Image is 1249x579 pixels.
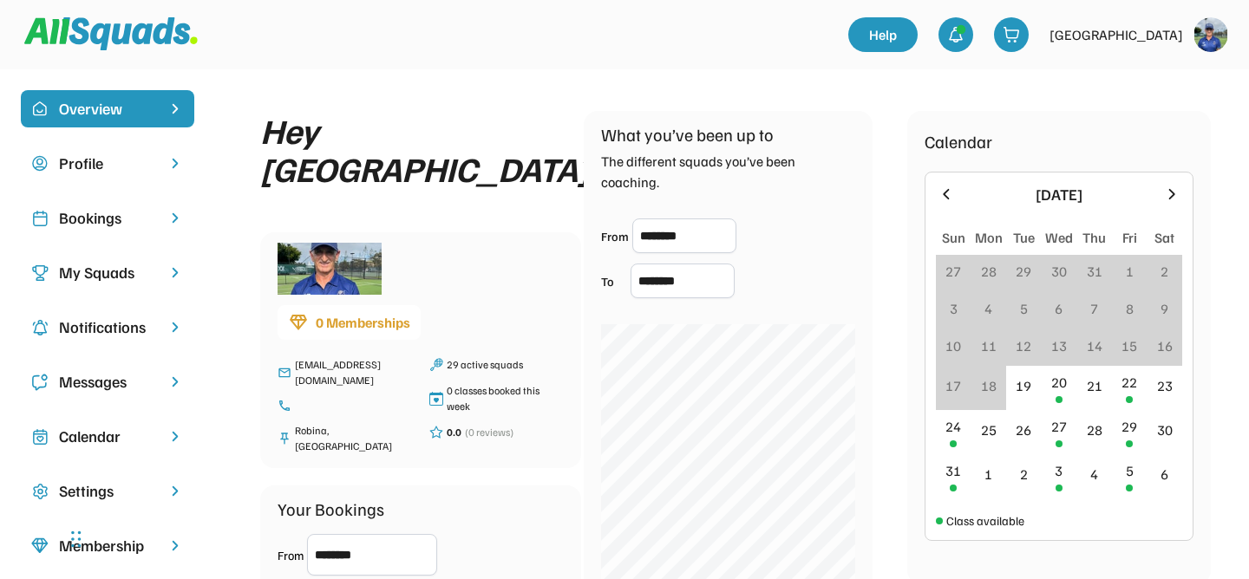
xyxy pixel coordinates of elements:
div: 27 [1051,416,1067,437]
div: Bookings [59,206,156,230]
img: IMG_0581.jpeg [1193,17,1228,52]
div: Messages [59,370,156,394]
div: 23 [1157,375,1173,396]
div: 8 [1126,298,1134,319]
div: 10 [945,335,961,356]
div: 9 [1161,298,1168,319]
img: Icon%20copy%2016.svg [31,483,49,500]
div: 18 [981,375,997,396]
div: Membership [59,534,156,557]
div: [GEOGRAPHIC_DATA] [1050,24,1183,45]
img: chevron-right.svg [167,428,184,445]
div: 24 [945,416,961,437]
div: 16 [1157,335,1173,356]
div: Mon [975,227,1003,248]
a: Help [848,17,918,52]
div: 19 [1016,375,1031,396]
div: 3 [950,298,958,319]
div: What you’ve been up to [601,121,774,147]
img: Icon%20copy%203.svg [31,264,49,282]
div: 13 [1051,335,1067,356]
img: bell-03%20%281%29.svg [947,26,965,43]
img: chevron-right%20copy%203.svg [167,101,184,117]
div: 0 Memberships [316,312,410,333]
div: [EMAIL_ADDRESS][DOMAIN_NAME] [295,357,412,388]
div: 5 [1020,298,1028,319]
div: 6 [1161,464,1168,485]
div: 0.0 [447,425,461,440]
div: Overview [59,97,156,120]
div: 28 [981,261,997,282]
div: 20 [1051,372,1067,393]
div: Calendar [59,425,156,448]
div: 2 [1020,464,1028,485]
div: 7 [1090,298,1098,319]
img: chevron-right.svg [167,210,184,226]
div: 2 [1161,261,1168,282]
div: 26 [1016,420,1031,440]
div: 4 [984,298,992,319]
div: (0 reviews) [465,425,513,440]
div: Notifications [59,316,156,339]
div: My Squads [59,261,156,284]
img: Icon%20copy%205.svg [31,374,49,391]
img: IMG_0581.jpeg [278,243,382,295]
div: Your Bookings [278,496,384,522]
div: 0 classes booked this week [447,383,564,414]
div: Fri [1122,227,1137,248]
div: 14 [1087,335,1102,356]
div: 27 [945,261,961,282]
img: user-circle.svg [31,155,49,172]
div: To [601,272,627,290]
div: 5 [1126,460,1134,481]
div: Calendar [925,128,992,154]
div: From [601,227,629,245]
img: shopping-cart-01%20%281%29.svg [1003,26,1020,43]
div: The different squads you’ve been coaching. [601,151,855,192]
div: 6 [1055,298,1063,319]
div: 29 [1121,416,1137,437]
div: 4 [1090,464,1098,485]
div: 25 [981,420,997,440]
div: 30 [1157,420,1173,440]
div: Sun [942,227,965,248]
div: Class available [946,511,1024,530]
div: 1 [984,464,992,485]
div: 3 [1055,460,1063,481]
div: 15 [1121,335,1137,356]
div: [DATE] [965,183,1153,206]
img: chevron-right.svg [167,483,184,499]
div: 22 [1121,372,1137,393]
div: 12 [1016,335,1031,356]
div: Thu [1082,227,1106,248]
div: Wed [1045,227,1073,248]
img: chevron-right.svg [167,155,184,172]
div: Hey [GEOGRAPHIC_DATA] [260,111,590,187]
div: Sat [1154,227,1174,248]
img: chevron-right.svg [167,537,184,554]
div: 11 [981,335,997,356]
div: 31 [945,460,961,481]
img: chevron-right.svg [167,374,184,390]
div: Profile [59,152,156,175]
img: Icon%20copy%204.svg [31,319,49,336]
div: 29 active squads [447,357,564,373]
img: home-smile.svg [31,101,49,118]
img: chevron-right.svg [167,319,184,335]
div: 30 [1051,261,1067,282]
img: Icon%20copy%202.svg [31,210,49,227]
div: 1 [1126,261,1134,282]
div: 21 [1087,375,1102,396]
div: 28 [1087,420,1102,440]
div: Tue [1013,227,1035,248]
div: 29 [1016,261,1031,282]
img: chevron-right.svg [167,264,184,281]
div: Settings [59,479,156,503]
div: 17 [945,375,961,396]
div: 31 [1087,261,1102,282]
img: Icon%20copy%207.svg [31,428,49,446]
div: From [278,546,304,564]
img: Squad%20Logo.svg [24,17,198,50]
div: Robina, [GEOGRAPHIC_DATA] [295,423,412,454]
